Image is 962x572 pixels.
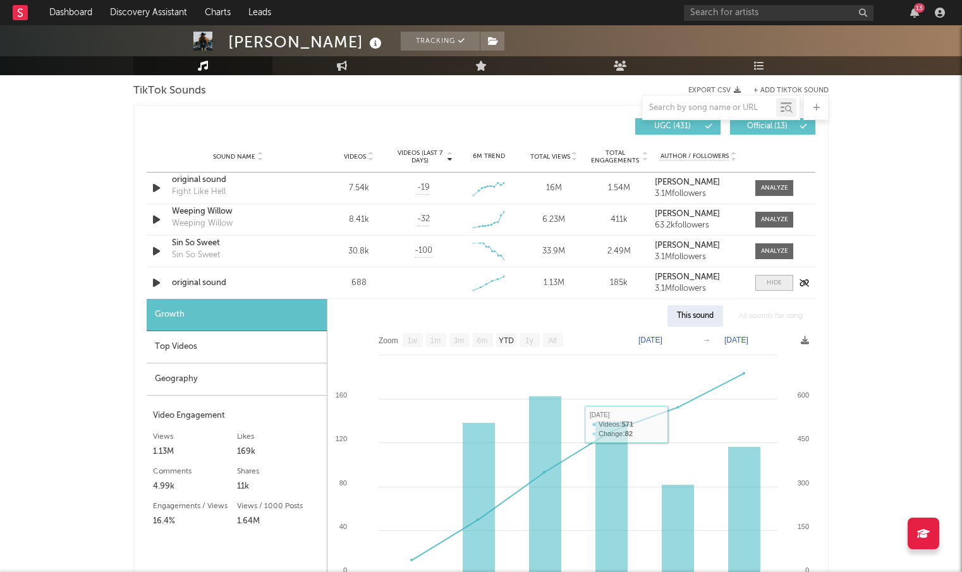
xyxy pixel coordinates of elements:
a: [PERSON_NAME] [655,241,743,250]
text: 120 [336,435,347,442]
text: 300 [798,479,809,487]
input: Search for artists [684,5,874,21]
text: [DATE] [724,336,748,344]
button: UGC(431) [635,118,721,135]
button: Official(13) [730,118,815,135]
div: 3.1M followers [655,253,743,262]
div: 1.13M [153,444,237,459]
strong: [PERSON_NAME] [655,178,720,186]
span: TikTok Sounds [133,83,206,99]
div: Comments [153,464,237,479]
text: 6m [477,336,488,345]
div: 4.99k [153,479,237,494]
div: 1.13M [525,277,583,289]
text: 1m [430,336,441,345]
text: 450 [798,435,809,442]
a: original sound [172,277,304,289]
div: 13 [914,3,925,13]
a: Weeping Willow [172,205,304,218]
div: 7.54k [329,182,388,195]
div: Growth [147,299,327,331]
div: 63.2k followers [655,221,743,230]
div: 30.8k [329,245,388,258]
div: 33.9M [525,245,583,258]
div: 185k [590,277,648,289]
a: original sound [172,174,304,186]
span: Official ( 13 ) [738,123,796,130]
text: Zoom [379,336,398,345]
div: 1.64M [237,514,321,529]
text: 1w [408,336,418,345]
div: 3.1M followers [655,190,743,198]
span: Total Views [530,153,570,161]
div: 688 [329,277,388,289]
div: Top Videos [147,331,327,363]
div: 16.4% [153,514,237,529]
div: Weeping Willow [172,217,233,230]
span: -32 [417,213,430,226]
button: + Add TikTok Sound [741,87,829,94]
input: Search by song name or URL [643,103,776,113]
button: Export CSV [688,87,741,94]
button: 13 [910,8,919,18]
div: 16M [525,182,583,195]
text: [DATE] [638,336,662,344]
text: 1y [525,336,533,345]
span: UGC ( 431 ) [643,123,702,130]
span: Videos (last 7 days) [394,149,446,164]
text: 150 [798,523,809,530]
div: Sin So Sweet [172,249,220,262]
div: 3.1M followers [655,284,743,293]
div: [PERSON_NAME] [228,32,385,52]
div: Engagements / Views [153,499,237,514]
div: 6.23M [525,214,583,226]
text: 160 [336,391,347,399]
text: 3m [454,336,465,345]
div: Video Engagement [153,408,320,423]
div: 1.54M [590,182,648,195]
text: 600 [798,391,809,399]
strong: [PERSON_NAME] [655,273,720,281]
text: 40 [339,523,347,530]
span: -19 [417,181,430,194]
strong: [PERSON_NAME] [655,210,720,218]
a: [PERSON_NAME] [655,273,743,282]
button: + Add TikTok Sound [753,87,829,94]
div: Views [153,429,237,444]
span: Total Engagements [590,149,641,164]
button: Tracking [401,32,480,51]
div: Views / 1000 Posts [237,499,321,514]
div: All sounds for song [729,305,812,327]
div: 411k [590,214,648,226]
span: Author / Followers [661,152,729,161]
div: Fight Like Hell [172,186,226,198]
div: 2.49M [590,245,648,258]
text: → [703,336,710,344]
a: [PERSON_NAME] [655,210,743,219]
span: Videos [344,153,366,161]
a: Sin So Sweet [172,237,304,250]
a: [PERSON_NAME] [655,178,743,187]
div: Shares [237,464,321,479]
div: 6M Trend [460,152,518,161]
text: YTD [499,336,514,345]
div: 169k [237,444,321,459]
div: This sound [667,305,723,327]
strong: [PERSON_NAME] [655,241,720,250]
div: 11k [237,479,321,494]
div: Likes [237,429,321,444]
span: Sound Name [213,153,255,161]
span: -100 [415,245,432,257]
text: All [548,336,556,345]
div: Geography [147,363,327,396]
div: 8.41k [329,214,388,226]
text: 80 [339,479,347,487]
